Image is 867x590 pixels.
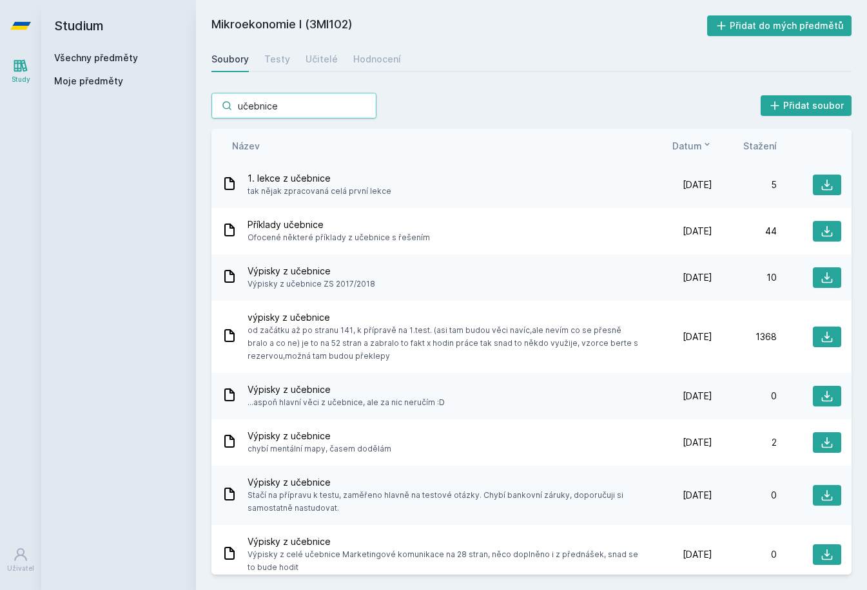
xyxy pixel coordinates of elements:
span: výpisky z učebnice [248,311,643,324]
div: 0 [712,548,777,561]
span: [DATE] [683,489,712,502]
button: Název [232,139,260,153]
span: od začátku až po stranu 141, k přípravě na 1.test. (asi tam budou věci navíc,ale nevím co se přes... [248,324,643,363]
div: 5 [712,178,777,191]
span: ...aspoň hlavní věci z učebnice, ale za nic neručím :D [248,396,445,409]
span: Výpisky z učebnice [248,265,375,278]
button: Datum [672,139,712,153]
div: 2 [712,436,777,449]
span: [DATE] [683,330,712,343]
span: chybí mentální mapy, časem dodělám [248,442,391,455]
span: Výpisky z celé učebnice Marketingové komunikace na 28 stran, něco doplněno i z přednášek, snad se... [248,548,643,574]
span: Stačí na přípravu k testu, zaměřeno hlavně na testové otázky. Chybí bankovní záruky, doporučuji s... [248,489,643,515]
a: Všechny předměty [54,52,138,63]
span: Výpisky z učebnice [248,430,391,442]
span: Výpisky z učebnice [248,476,643,489]
div: Uživatel [7,564,34,573]
span: tak nějak zpracovaná celá první lekce [248,185,391,198]
span: Datum [672,139,702,153]
div: 10 [712,271,777,284]
span: Příklady učebnice [248,218,430,231]
a: Study [3,52,39,91]
a: Hodnocení [353,46,401,72]
a: Soubory [211,46,249,72]
button: Přidat soubor [761,95,852,116]
span: Výpisky z učebnice [248,383,445,396]
a: Testy [264,46,290,72]
span: Ofocené některé příklady z učebnice s řešením [248,231,430,244]
div: Testy [264,53,290,66]
button: Přidat do mých předmětů [707,15,852,36]
span: Výpisky z učebnice ZS 2017/2018 [248,278,375,290]
div: 0 [712,390,777,403]
span: [DATE] [683,436,712,449]
span: [DATE] [683,225,712,238]
button: Stažení [743,139,777,153]
h2: Mikroekonomie I (3MI102) [211,15,707,36]
input: Hledej soubor [211,93,376,119]
span: [DATE] [683,271,712,284]
span: [DATE] [683,390,712,403]
div: Study [12,75,30,84]
span: [DATE] [683,178,712,191]
div: Hodnocení [353,53,401,66]
span: 1. lekce z učebnice [248,172,391,185]
div: Učitelé [306,53,338,66]
div: Soubory [211,53,249,66]
div: 1368 [712,330,777,343]
span: Moje předměty [54,75,123,88]
div: 44 [712,225,777,238]
a: Učitelé [306,46,338,72]
span: Výpisky z učebnice [248,535,643,548]
div: 0 [712,489,777,502]
a: Uživatel [3,540,39,580]
span: [DATE] [683,548,712,561]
